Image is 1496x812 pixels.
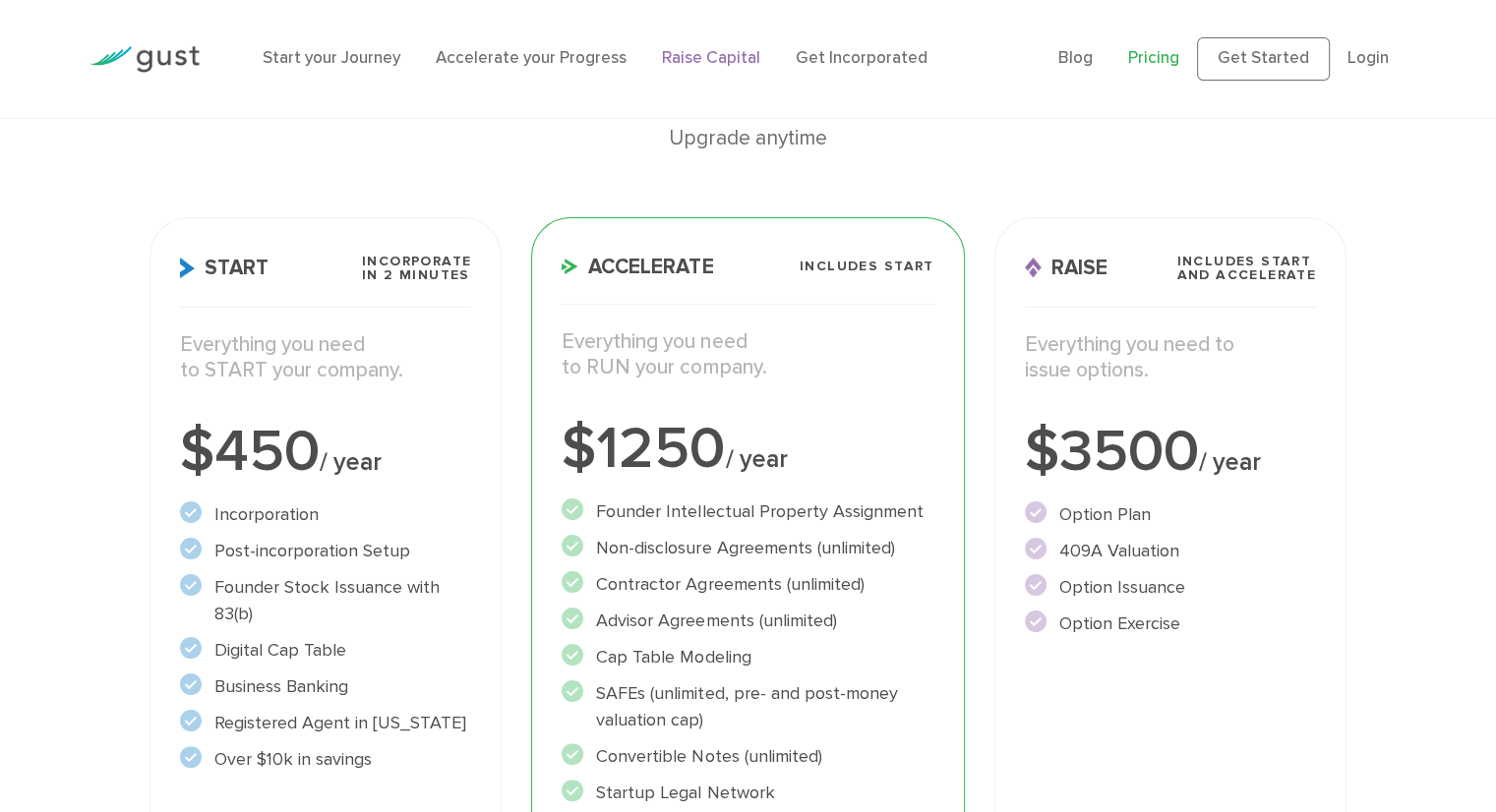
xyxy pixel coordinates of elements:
a: Accelerate your Progress [436,48,627,68]
li: SAFEs (unlimited, pre- and post-money valuation cap) [562,680,933,733]
img: Gust Logo [90,46,200,73]
div: $3500 [1025,423,1317,482]
li: Startup Legal Network [562,780,933,806]
span: Accelerate [562,257,713,277]
span: Raise [1025,258,1107,278]
span: Start [180,258,269,278]
li: Advisor Agreements (unlimited) [562,608,933,634]
li: Option Exercise [1025,610,1317,637]
a: Blog [1058,48,1093,68]
li: Contractor Agreements (unlimited) [562,571,933,598]
div: $450 [180,423,472,482]
li: Post-incorporation Setup [180,538,472,564]
li: Registered Agent in [US_STATE] [180,710,472,736]
p: Everything you need to RUN your company. [562,329,933,381]
li: Option Plan [1025,501,1317,528]
img: Accelerate Icon [562,259,578,274]
div: Upgrade anytime [150,122,1346,155]
span: Incorporate in 2 Minutes [362,255,471,282]
li: Non-disclosure Agreements (unlimited) [562,535,933,561]
li: 409A Valuation [1025,538,1317,564]
div: $1250 [562,420,933,479]
span: Includes START and ACCELERATE [1176,255,1316,282]
li: Business Banking [180,673,472,700]
li: Founder Stock Issuance with 83(b) [180,574,472,627]
span: Includes START [800,260,934,273]
a: Pricing [1128,48,1179,68]
a: Get Started [1197,37,1330,81]
p: Everything you need to issue options. [1025,332,1317,384]
li: Convertible Notes (unlimited) [562,743,933,770]
a: Raise Capital [662,48,760,68]
a: Get Incorporated [796,48,928,68]
li: Cap Table Modeling [562,644,933,670]
span: / year [725,444,787,474]
li: Founder Intellectual Property Assignment [562,498,933,525]
p: Everything you need to START your company. [180,332,472,384]
li: Over $10k in savings [180,746,472,773]
span: / year [1199,447,1261,477]
li: Incorporation [180,501,472,528]
li: Option Issuance [1025,574,1317,601]
img: Start Icon X2 [180,258,195,278]
span: / year [320,447,382,477]
li: Digital Cap Table [180,637,472,664]
h1: Choose Your Plan [150,59,1346,122]
img: Raise Icon [1025,258,1042,278]
a: Start your Journey [263,48,400,68]
a: Login [1347,48,1389,68]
